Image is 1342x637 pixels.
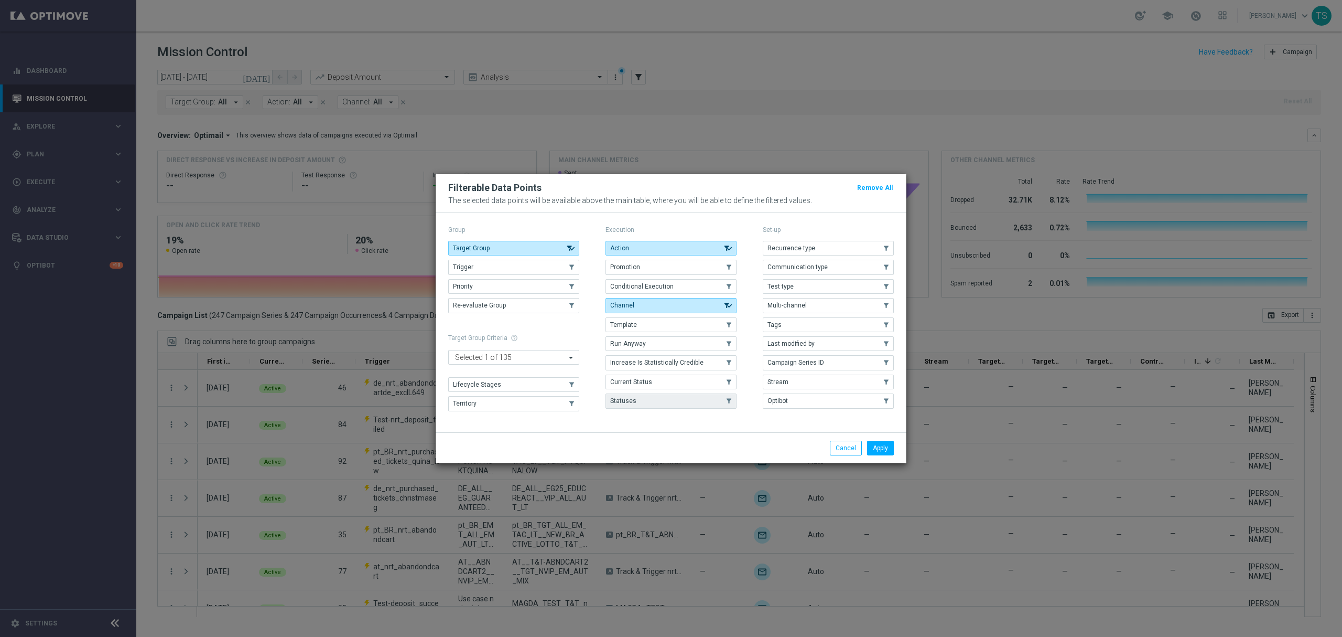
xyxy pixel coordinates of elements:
span: Stream [767,378,788,386]
button: Priority [448,279,579,294]
span: Tags [767,321,782,328]
button: Last modified by [763,336,894,351]
button: Conditional Execution [605,279,737,294]
span: Template [610,321,637,328]
span: Conditional Execution [610,283,674,290]
p: The selected data points will be available above the main table, where you will be able to define... [448,196,894,205]
button: Promotion [605,260,737,274]
span: Campaign Series ID [767,359,824,366]
button: Statuses [605,394,737,408]
button: Increase Is Statistically Credible [605,355,737,370]
span: Promotion [610,263,640,271]
button: Stream [763,375,894,389]
span: Recurrence type [767,245,815,252]
button: Template [605,317,737,332]
span: Channel [610,302,634,309]
button: Lifecycle Stages [448,377,579,392]
h2: Filterable Data Points [448,182,542,194]
span: Communication type [767,263,828,271]
button: Recurrence type [763,241,894,256]
span: Test type [767,283,794,290]
span: Selected 1 of 135 [452,353,514,362]
p: Group [448,226,579,234]
button: Target Group [448,241,579,256]
p: Set-up [763,226,894,234]
span: Territory [453,400,477,407]
button: Current Status [605,375,737,389]
span: Optibot [767,397,788,405]
button: Test type [763,279,894,294]
button: Remove All [856,182,894,194]
p: Execution [605,226,737,234]
span: Action [610,245,629,252]
span: Multi-channel [767,302,807,309]
span: Re-evaluate Group [453,302,506,309]
h1: Target Group Criteria [448,334,579,342]
span: Priority [453,283,473,290]
span: Trigger [453,263,473,271]
span: Statuses [610,397,636,405]
button: Action [605,241,737,256]
button: Re-evaluate Group [448,298,579,313]
span: Increase Is Statistically Credible [610,359,704,366]
span: Last modified by [767,340,815,347]
span: Current Status [610,378,652,386]
button: Communication type [763,260,894,274]
span: Target Group [453,245,490,252]
span: Lifecycle Stages [453,381,501,388]
button: Territory [448,396,579,411]
button: Tags [763,317,894,332]
button: Channel [605,298,737,313]
button: Apply [867,441,894,455]
span: Run Anyway [610,340,646,347]
button: Cancel [830,441,862,455]
span: help_outline [511,334,518,342]
button: Optibot [763,394,894,408]
button: Run Anyway [605,336,737,351]
button: Campaign Series ID [763,355,894,370]
ng-select: Territory [448,350,579,365]
button: Multi-channel [763,298,894,313]
button: Trigger [448,260,579,274]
